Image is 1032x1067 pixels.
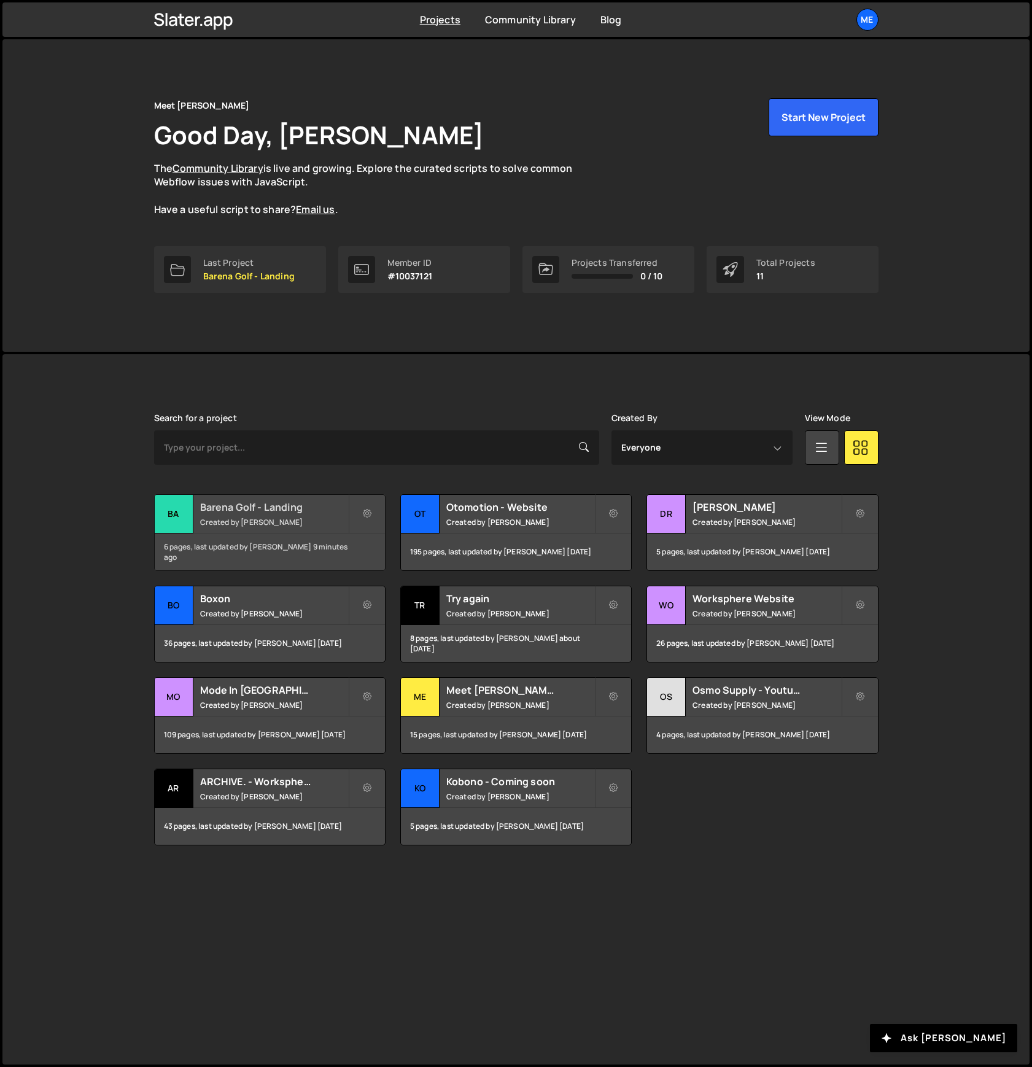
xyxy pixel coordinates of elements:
[401,533,631,570] div: 195 pages, last updated by [PERSON_NAME] [DATE]
[154,677,386,754] a: Mo Mode In [GEOGRAPHIC_DATA] Created by [PERSON_NAME] 109 pages, last updated by [PERSON_NAME] [D...
[446,592,594,605] h2: Try again
[756,271,815,281] p: 11
[200,592,348,605] h2: Boxon
[611,413,658,423] label: Created By
[200,517,348,527] small: Created by [PERSON_NAME]
[154,413,237,423] label: Search for a project
[647,586,686,625] div: Wo
[154,769,386,845] a: AR ARCHIVE. - Worksphere Created by [PERSON_NAME] 43 pages, last updated by [PERSON_NAME] [DATE]
[693,500,840,514] h2: [PERSON_NAME]
[154,246,326,293] a: Last Project Barena Golf - Landing
[154,161,596,217] p: The is live and growing. Explore the curated scripts to solve common Webflow issues with JavaScri...
[446,700,594,710] small: Created by [PERSON_NAME]
[446,608,594,619] small: Created by [PERSON_NAME]
[203,271,295,281] p: Barena Golf - Landing
[155,625,385,662] div: 36 pages, last updated by [PERSON_NAME] [DATE]
[693,592,840,605] h2: Worksphere Website
[155,716,385,753] div: 109 pages, last updated by [PERSON_NAME] [DATE]
[693,700,840,710] small: Created by [PERSON_NAME]
[155,586,193,625] div: Bo
[400,677,632,754] a: Me Meet [PERSON_NAME]™ Created by [PERSON_NAME] 15 pages, last updated by [PERSON_NAME] [DATE]
[572,258,663,268] div: Projects Transferred
[647,533,877,570] div: 5 pages, last updated by [PERSON_NAME] [DATE]
[401,769,440,808] div: Ko
[401,678,440,716] div: Me
[805,413,850,423] label: View Mode
[400,769,632,845] a: Ko Kobono - Coming soon Created by [PERSON_NAME] 5 pages, last updated by [PERSON_NAME] [DATE]
[446,683,594,697] h2: Meet [PERSON_NAME]™
[446,791,594,802] small: Created by [PERSON_NAME]
[401,808,631,845] div: 5 pages, last updated by [PERSON_NAME] [DATE]
[155,808,385,845] div: 43 pages, last updated by [PERSON_NAME] [DATE]
[693,608,840,619] small: Created by [PERSON_NAME]
[200,500,348,514] h2: Barena Golf - Landing
[446,500,594,514] h2: Otomotion - Website
[485,13,576,26] a: Community Library
[401,625,631,662] div: 8 pages, last updated by [PERSON_NAME] about [DATE]
[647,625,877,662] div: 26 pages, last updated by [PERSON_NAME] [DATE]
[870,1024,1017,1052] button: Ask [PERSON_NAME]
[446,775,594,788] h2: Kobono - Coming soon
[200,683,348,697] h2: Mode In [GEOGRAPHIC_DATA]
[647,495,686,533] div: Dr
[646,677,878,754] a: Os Osmo Supply - Youtube Created by [PERSON_NAME] 4 pages, last updated by [PERSON_NAME] [DATE]
[200,608,348,619] small: Created by [PERSON_NAME]
[647,716,877,753] div: 4 pages, last updated by [PERSON_NAME] [DATE]
[154,494,386,571] a: Ba Barena Golf - Landing Created by [PERSON_NAME] 6 pages, last updated by [PERSON_NAME] 9 minute...
[200,700,348,710] small: Created by [PERSON_NAME]
[200,775,348,788] h2: ARCHIVE. - Worksphere
[646,586,878,662] a: Wo Worksphere Website Created by [PERSON_NAME] 26 pages, last updated by [PERSON_NAME] [DATE]
[296,203,335,216] a: Email us
[769,98,879,136] button: Start New Project
[155,769,193,808] div: AR
[856,9,879,31] a: Me
[401,586,440,625] div: Tr
[155,533,385,570] div: 6 pages, last updated by [PERSON_NAME] 9 minutes ago
[154,118,484,152] h1: Good Day, [PERSON_NAME]
[203,258,295,268] div: Last Project
[693,517,840,527] small: Created by [PERSON_NAME]
[400,586,632,662] a: Tr Try again Created by [PERSON_NAME] 8 pages, last updated by [PERSON_NAME] about [DATE]
[387,258,432,268] div: Member ID
[154,586,386,662] a: Bo Boxon Created by [PERSON_NAME] 36 pages, last updated by [PERSON_NAME] [DATE]
[646,494,878,571] a: Dr [PERSON_NAME] Created by [PERSON_NAME] 5 pages, last updated by [PERSON_NAME] [DATE]
[154,98,250,113] div: Meet [PERSON_NAME]
[155,495,193,533] div: Ba
[401,716,631,753] div: 15 pages, last updated by [PERSON_NAME] [DATE]
[155,678,193,716] div: Mo
[420,13,460,26] a: Projects
[647,678,686,716] div: Os
[400,494,632,571] a: Ot Otomotion - Website Created by [PERSON_NAME] 195 pages, last updated by [PERSON_NAME] [DATE]
[600,13,622,26] a: Blog
[446,517,594,527] small: Created by [PERSON_NAME]
[401,495,440,533] div: Ot
[154,430,599,465] input: Type your project...
[200,791,348,802] small: Created by [PERSON_NAME]
[387,271,432,281] p: #10037121
[640,271,663,281] span: 0 / 10
[756,258,815,268] div: Total Projects
[173,161,263,175] a: Community Library
[693,683,840,697] h2: Osmo Supply - Youtube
